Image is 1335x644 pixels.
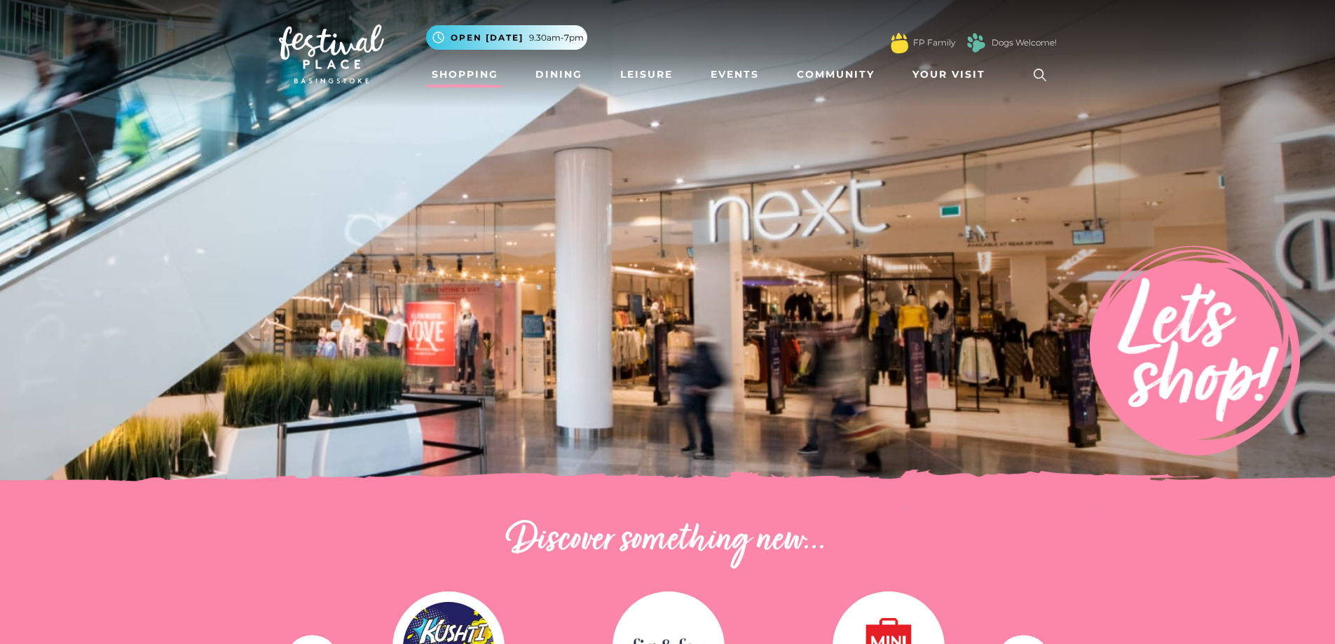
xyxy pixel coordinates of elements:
[530,62,588,88] a: Dining
[791,62,880,88] a: Community
[615,62,678,88] a: Leisure
[913,36,955,49] a: FP Family
[426,62,504,88] a: Shopping
[279,519,1057,563] h2: Discover something new...
[705,62,765,88] a: Events
[912,67,985,82] span: Your Visit
[529,32,584,44] span: 9.30am-7pm
[451,32,523,44] span: Open [DATE]
[907,62,998,88] a: Your Visit
[279,25,384,83] img: Festival Place Logo
[992,36,1057,49] a: Dogs Welcome!
[426,25,587,50] button: Open [DATE] 9.30am-7pm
